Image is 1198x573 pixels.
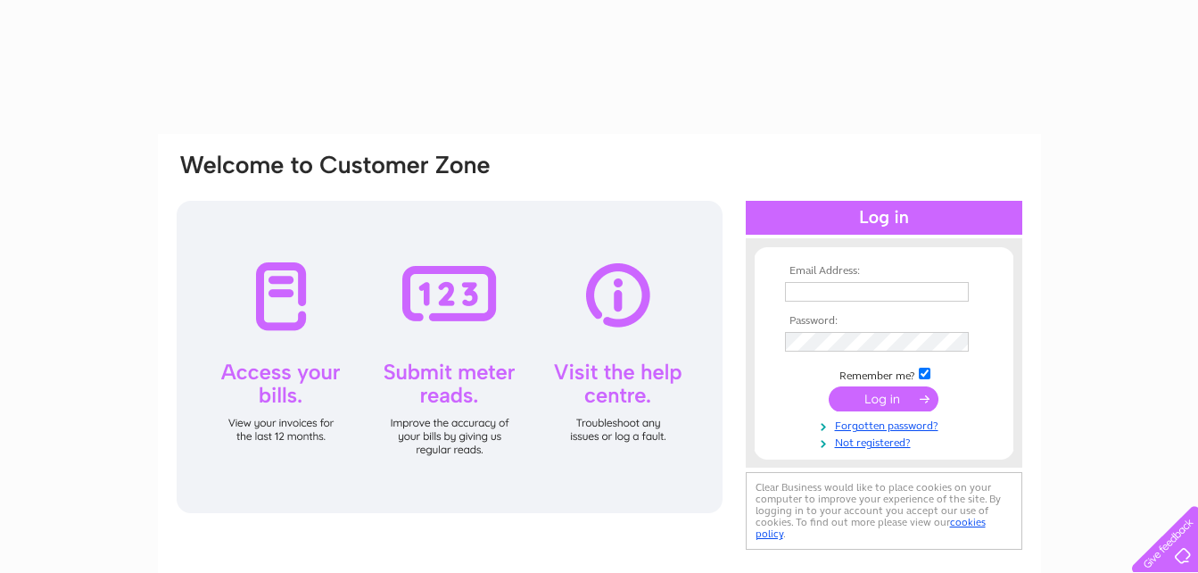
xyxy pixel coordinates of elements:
[781,365,987,383] td: Remember me?
[781,315,987,328] th: Password:
[829,386,938,411] input: Submit
[785,416,987,433] a: Forgotten password?
[756,516,986,540] a: cookies policy
[781,265,987,278] th: Email Address:
[746,472,1022,550] div: Clear Business would like to place cookies on your computer to improve your experience of the sit...
[785,433,987,450] a: Not registered?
